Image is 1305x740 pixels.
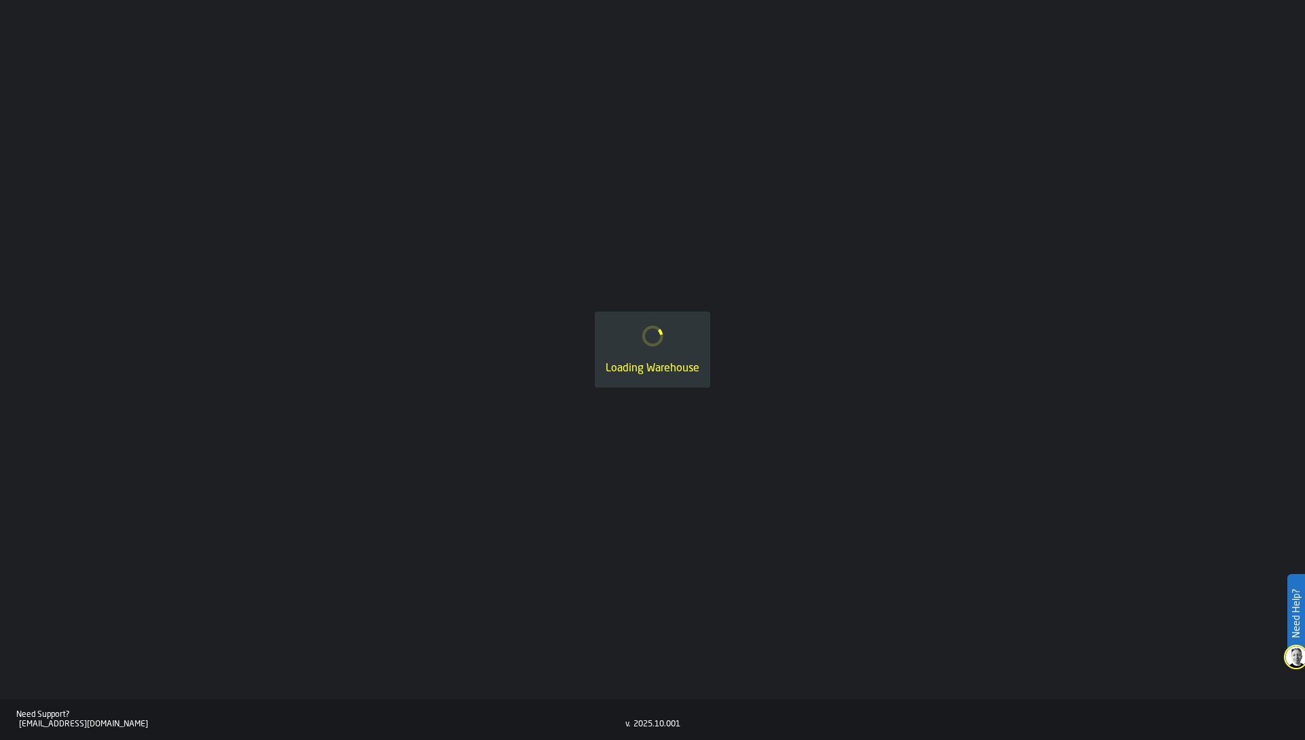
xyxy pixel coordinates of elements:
[606,360,699,377] div: Loading Warehouse
[19,720,625,729] div: [EMAIL_ADDRESS][DOMAIN_NAME]
[16,710,625,729] a: Need Support?[EMAIL_ADDRESS][DOMAIN_NAME]
[16,710,625,720] div: Need Support?
[625,720,631,729] div: v.
[633,720,680,729] div: 2025.10.001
